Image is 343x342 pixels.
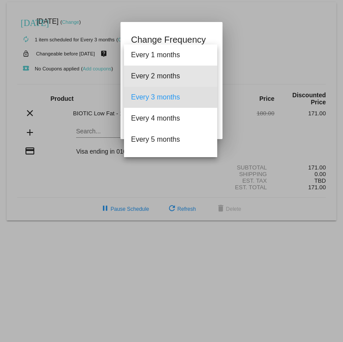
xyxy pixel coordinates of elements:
span: Every 3 months [131,87,210,108]
span: Every 6 months [131,150,210,171]
span: Every 4 months [131,108,210,129]
span: Every 2 months [131,66,210,87]
span: Every 1 months [131,44,210,66]
span: Every 5 months [131,129,210,150]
